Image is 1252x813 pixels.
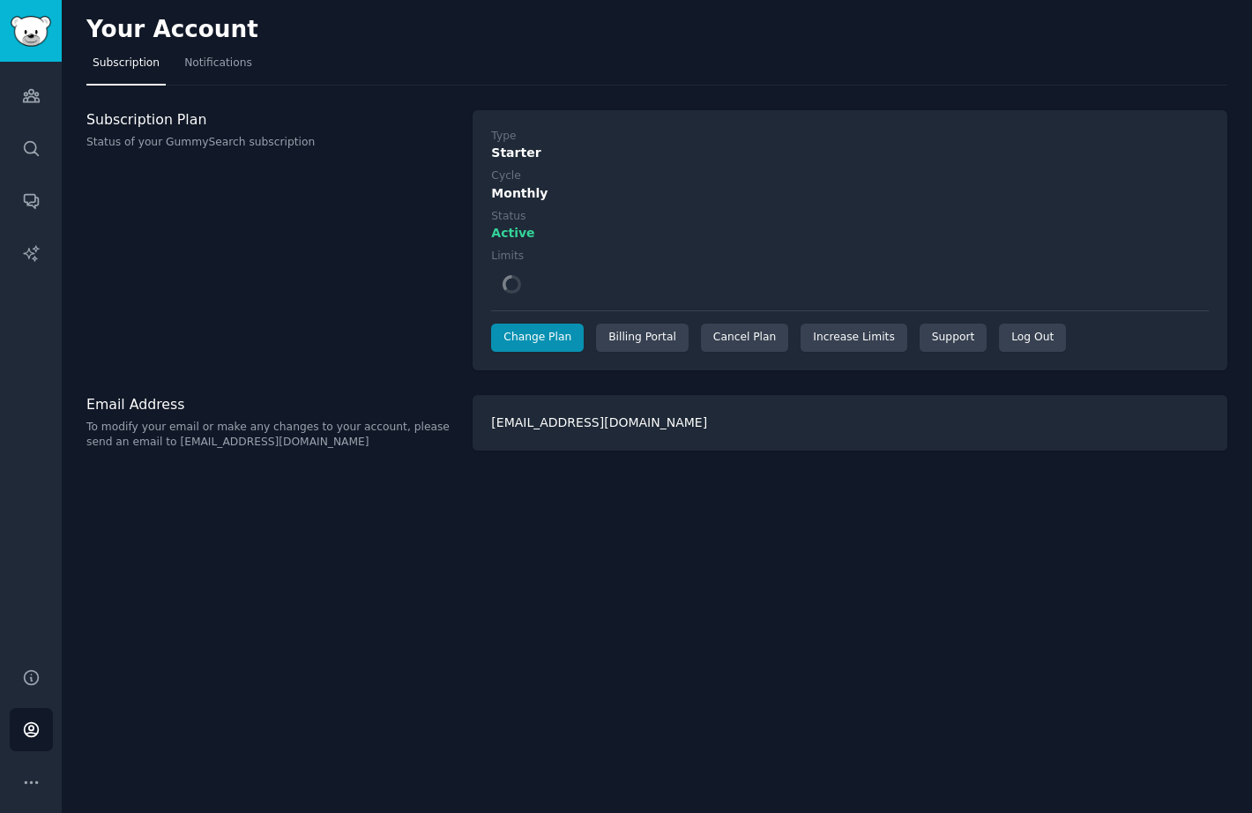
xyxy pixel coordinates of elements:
img: GummySearch logo [11,16,51,47]
div: Billing Portal [596,324,689,352]
div: [EMAIL_ADDRESS][DOMAIN_NAME] [473,395,1227,451]
div: Type [491,129,516,145]
div: Starter [491,144,1209,162]
span: Active [491,224,534,242]
div: Log Out [999,324,1066,352]
a: Change Plan [491,324,584,352]
h2: Your Account [86,16,258,44]
a: Support [920,324,987,352]
a: Notifications [178,49,258,86]
div: Cycle [491,168,520,184]
p: Status of your GummySearch subscription [86,135,454,151]
div: Status [491,209,525,225]
h3: Subscription Plan [86,110,454,129]
h3: Email Address [86,395,454,414]
div: Cancel Plan [701,324,788,352]
div: Limits [491,249,524,265]
span: Notifications [184,56,252,71]
p: To modify your email or make any changes to your account, please send an email to [EMAIL_ADDRESS]... [86,420,454,451]
div: Monthly [491,184,1209,203]
a: Subscription [86,49,166,86]
a: Increase Limits [801,324,907,352]
span: Subscription [93,56,160,71]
